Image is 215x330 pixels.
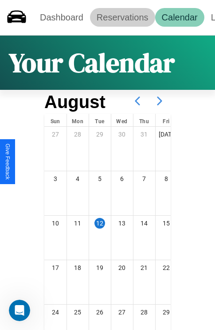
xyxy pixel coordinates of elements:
[9,44,175,81] h1: Your Calendar
[156,127,177,142] div: [DATE]
[67,260,89,275] div: 18
[156,305,177,320] div: 29
[111,216,133,231] div: 13
[111,305,133,320] div: 27
[89,260,111,275] div: 19
[111,260,133,275] div: 20
[44,216,66,231] div: 10
[89,127,111,142] div: 29
[155,8,204,27] a: Calendar
[111,127,133,142] div: 30
[67,216,89,231] div: 11
[67,114,89,126] div: Mon
[9,300,30,321] iframe: Intercom live chat
[156,114,177,126] div: Fri
[133,127,155,142] div: 31
[44,260,66,275] div: 17
[33,8,90,27] a: Dashboard
[44,305,66,320] div: 24
[111,171,133,186] div: 6
[67,305,89,320] div: 25
[44,92,106,112] h2: August
[111,114,133,126] div: Wed
[67,171,89,186] div: 4
[133,305,155,320] div: 28
[4,144,11,180] div: Give Feedback
[156,216,177,231] div: 15
[89,305,111,320] div: 26
[133,260,155,275] div: 21
[156,171,177,186] div: 8
[133,216,155,231] div: 14
[89,171,111,186] div: 5
[133,171,155,186] div: 7
[156,260,177,275] div: 22
[44,127,66,142] div: 27
[90,8,155,27] a: Reservations
[133,114,155,126] div: Thu
[94,218,105,229] div: 12
[44,114,66,126] div: Sun
[89,114,111,126] div: Tue
[44,171,66,186] div: 3
[67,127,89,142] div: 28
